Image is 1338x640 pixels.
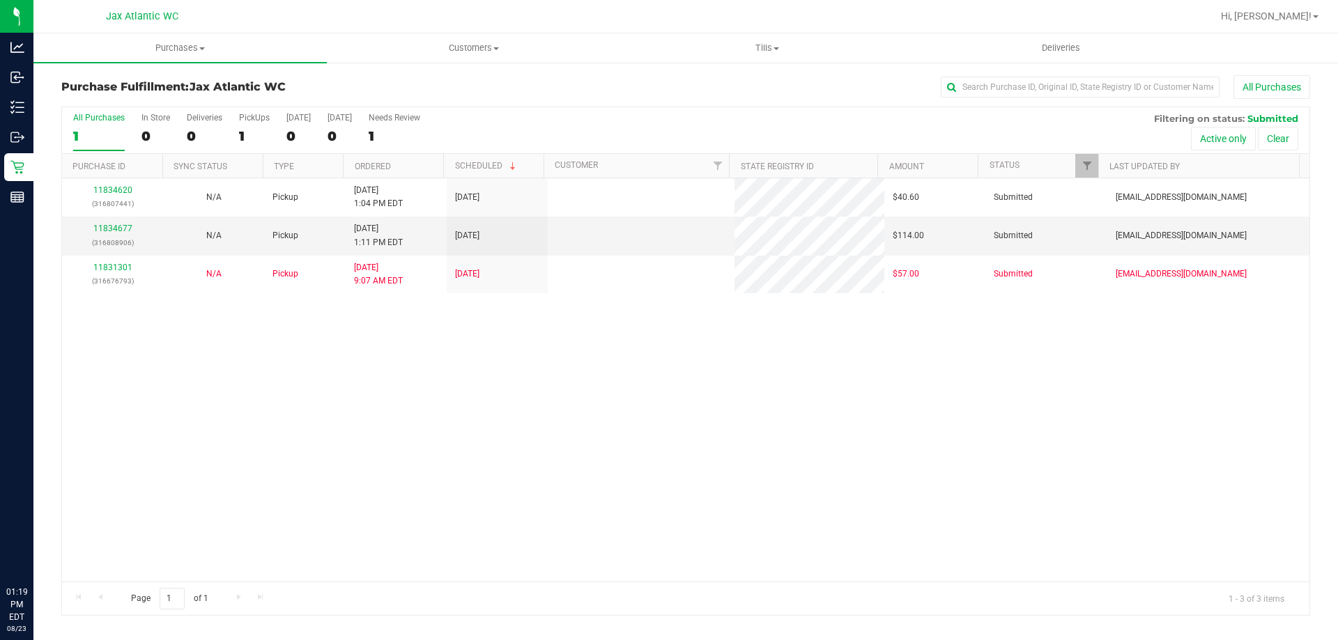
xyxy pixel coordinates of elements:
span: Hi, [PERSON_NAME]! [1221,10,1312,22]
inline-svg: Reports [10,190,24,204]
div: 0 [286,128,311,144]
span: Deliveries [1023,42,1099,54]
a: 11831301 [93,263,132,272]
p: 08/23 [6,623,27,634]
inline-svg: Inbound [10,70,24,84]
input: 1 [160,588,185,609]
span: Tills [621,42,913,54]
span: Not Applicable [206,192,222,202]
a: State Registry ID [741,162,814,171]
button: N/A [206,229,222,242]
inline-svg: Retail [10,160,24,174]
a: Ordered [355,162,391,171]
button: Active only [1191,127,1256,150]
div: 1 [369,128,420,144]
span: [DATE] 1:04 PM EDT [354,184,403,210]
span: Customers [328,42,620,54]
span: Submitted [1247,113,1298,124]
span: Submitted [994,191,1033,204]
button: All Purchases [1233,75,1310,99]
span: Jax Atlantic WC [106,10,178,22]
button: N/A [206,191,222,204]
a: Purchases [33,33,327,63]
a: Last Updated By [1109,162,1180,171]
div: All Purchases [73,113,125,123]
span: 1 - 3 of 3 items [1217,588,1295,609]
div: 1 [239,128,270,144]
iframe: Resource center [14,529,56,570]
h3: Purchase Fulfillment: [61,81,477,93]
span: $114.00 [893,229,924,242]
span: [DATE] [455,191,479,204]
span: Not Applicable [206,231,222,240]
span: Pickup [272,267,298,281]
div: Needs Review [369,113,420,123]
a: Sync Status [174,162,227,171]
span: [EMAIL_ADDRESS][DOMAIN_NAME] [1116,267,1247,281]
span: Filtering on status: [1154,113,1245,124]
div: [DATE] [286,113,311,123]
a: Filter [706,154,729,178]
a: Customer [555,160,598,170]
div: 0 [328,128,352,144]
span: $57.00 [893,267,919,281]
span: [DATE] 1:11 PM EDT [354,222,403,249]
a: Filter [1075,154,1098,178]
span: Submitted [994,229,1033,242]
span: Pickup [272,191,298,204]
div: [DATE] [328,113,352,123]
a: Purchase ID [72,162,125,171]
inline-svg: Analytics [10,40,24,54]
a: 11834677 [93,224,132,233]
input: Search Purchase ID, Original ID, State Registry ID or Customer Name... [941,77,1220,97]
a: Scheduled [455,161,518,171]
button: N/A [206,267,222,281]
p: (316808906) [70,236,155,249]
span: [EMAIL_ADDRESS][DOMAIN_NAME] [1116,229,1247,242]
p: 01:19 PM EDT [6,586,27,623]
span: Page of 1 [119,588,220,609]
a: Customers [327,33,620,63]
button: Clear [1258,127,1298,150]
inline-svg: Outbound [10,130,24,144]
inline-svg: Inventory [10,100,24,114]
span: [DATE] [455,267,479,281]
span: Jax Atlantic WC [190,80,286,93]
a: Deliveries [914,33,1208,63]
div: 1 [73,128,125,144]
a: Amount [889,162,924,171]
span: Not Applicable [206,269,222,279]
p: (316807441) [70,197,155,210]
span: Pickup [272,229,298,242]
span: Purchases [33,42,327,54]
span: $40.60 [893,191,919,204]
span: [EMAIL_ADDRESS][DOMAIN_NAME] [1116,191,1247,204]
div: Deliveries [187,113,222,123]
a: 11834620 [93,185,132,195]
span: Submitted [994,267,1033,281]
span: [DATE] [455,229,479,242]
span: [DATE] 9:07 AM EDT [354,261,403,288]
a: Type [274,162,294,171]
p: (316676793) [70,274,155,288]
a: Tills [620,33,914,63]
div: 0 [187,128,222,144]
div: In Store [141,113,170,123]
div: 0 [141,128,170,144]
div: PickUps [239,113,270,123]
a: Status [990,160,1020,170]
